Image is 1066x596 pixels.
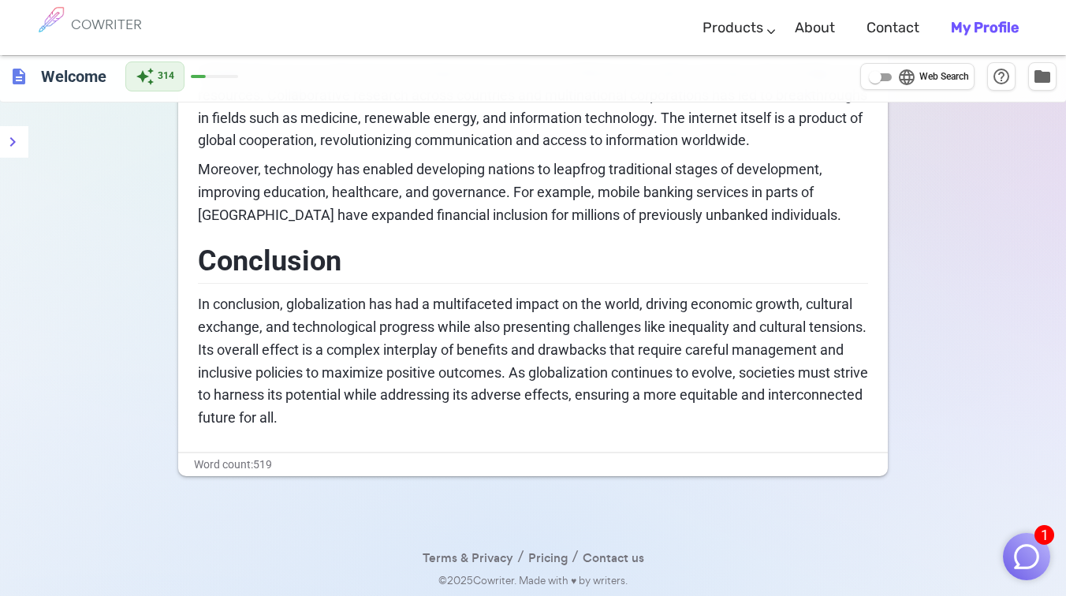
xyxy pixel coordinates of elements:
span: 1 [1034,525,1054,545]
span: help_outline [992,67,1011,86]
span: auto_awesome [136,67,155,86]
img: Close chat [1012,542,1042,572]
button: Help & Shortcuts [987,62,1016,91]
span: 314 [158,69,174,84]
h6: Click to edit title [35,61,113,92]
a: About [795,5,835,51]
a: Products [703,5,763,51]
a: Terms & Privacy [423,547,513,570]
a: My Profile [951,5,1019,51]
span: Conclusion [198,244,341,278]
div: Word count: 519 [178,453,888,476]
a: Contact [867,5,919,51]
span: Moreover, technology has enabled developing nations to leapfrog traditional stages of development... [198,161,841,223]
a: Contact us [583,547,644,570]
span: folder [1033,67,1052,86]
span: / [513,546,528,567]
a: Pricing [528,547,568,570]
h6: COWRITER [71,17,142,32]
button: Manage Documents [1028,62,1057,91]
span: language [897,68,916,87]
button: 1 [1003,533,1050,580]
span: / [568,546,583,567]
span: description [9,67,28,86]
span: Web Search [919,69,969,85]
b: My Profile [951,19,1019,36]
span: In conclusion, globalization has had a multifaceted impact on the world, driving economic growth,... [198,296,871,426]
